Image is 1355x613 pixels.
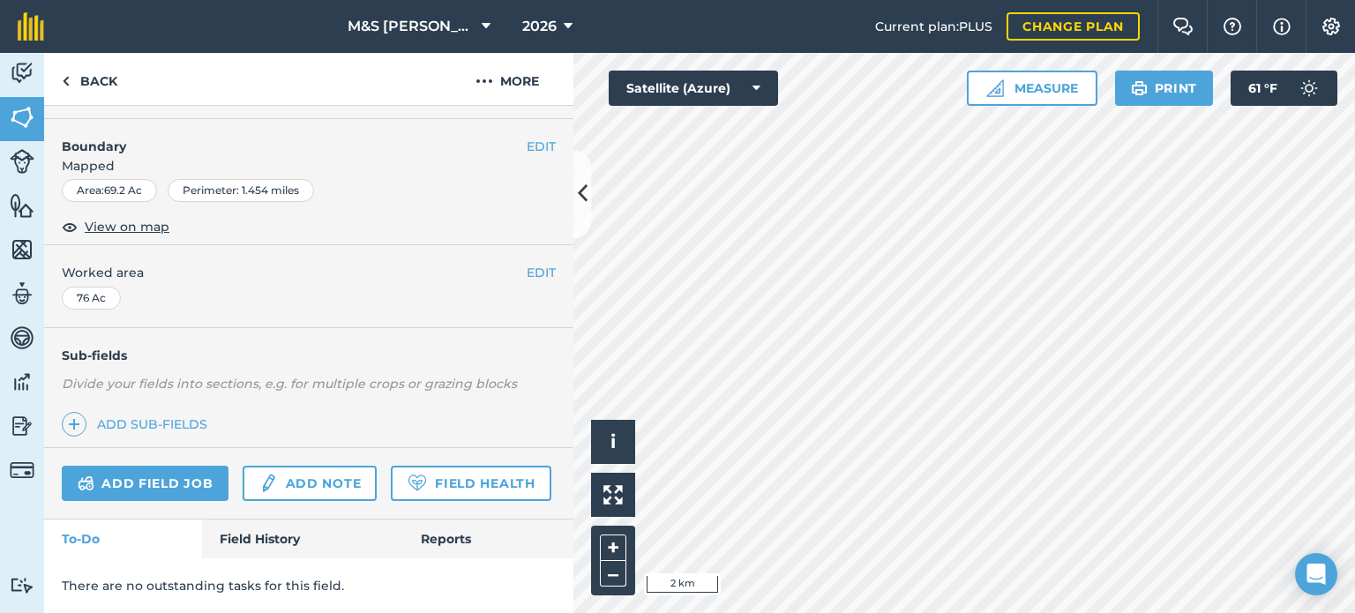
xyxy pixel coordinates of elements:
[522,16,557,37] span: 2026
[62,216,169,237] button: View on map
[591,420,635,464] button: i
[1248,71,1277,106] span: 61 ° F
[85,217,169,236] span: View on map
[1291,71,1327,106] img: svg+xml;base64,PD94bWwgdmVyc2lvbj0iMS4wIiBlbmNvZGluZz0idXRmLTgiPz4KPCEtLSBHZW5lcmF0b3I6IEFkb2JlIE...
[1295,553,1337,595] div: Open Intercom Messenger
[243,466,377,501] a: Add note
[475,71,493,92] img: svg+xml;base64,PHN2ZyB4bWxucz0iaHR0cDovL3d3dy53My5vcmcvMjAwMC9zdmciIHdpZHRoPSIyMCIgaGVpZ2h0PSIyNC...
[62,412,214,437] a: Add sub-fields
[10,60,34,86] img: svg+xml;base64,PD94bWwgdmVyc2lvbj0iMS4wIiBlbmNvZGluZz0idXRmLTgiPz4KPCEtLSBHZW5lcmF0b3I6IEFkb2JlIE...
[10,236,34,263] img: svg+xml;base64,PHN2ZyB4bWxucz0iaHR0cDovL3d3dy53My5vcmcvMjAwMC9zdmciIHdpZHRoPSI1NiIgaGVpZ2h0PSI2MC...
[10,325,34,351] img: svg+xml;base64,PD94bWwgdmVyc2lvbj0iMS4wIiBlbmNvZGluZz0idXRmLTgiPz4KPCEtLSBHZW5lcmF0b3I6IEFkb2JlIE...
[600,535,626,561] button: +
[875,17,992,36] span: Current plan : PLUS
[603,485,623,505] img: Four arrows, one pointing top left, one top right, one bottom right and the last bottom left
[1273,16,1291,37] img: svg+xml;base64,PHN2ZyB4bWxucz0iaHR0cDovL3d3dy53My5vcmcvMjAwMC9zdmciIHdpZHRoPSIxNyIgaGVpZ2h0PSIxNy...
[600,561,626,587] button: –
[10,149,34,174] img: svg+xml;base64,PD94bWwgdmVyc2lvbj0iMS4wIiBlbmNvZGluZz0idXRmLTgiPz4KPCEtLSBHZW5lcmF0b3I6IEFkb2JlIE...
[10,280,34,307] img: svg+xml;base64,PD94bWwgdmVyc2lvbj0iMS4wIiBlbmNvZGluZz0idXRmLTgiPz4KPCEtLSBHZW5lcmF0b3I6IEFkb2JlIE...
[348,16,475,37] span: M&S [PERSON_NAME] FARM
[10,577,34,594] img: svg+xml;base64,PD94bWwgdmVyc2lvbj0iMS4wIiBlbmNvZGluZz0idXRmLTgiPz4KPCEtLSBHZW5lcmF0b3I6IEFkb2JlIE...
[44,119,527,156] h4: Boundary
[62,376,517,392] em: Divide your fields into sections, e.g. for multiple crops or grazing blocks
[610,430,616,452] span: i
[527,137,556,156] button: EDIT
[527,263,556,282] button: EDIT
[1222,18,1243,35] img: A question mark icon
[258,473,278,494] img: svg+xml;base64,PD94bWwgdmVyc2lvbj0iMS4wIiBlbmNvZGluZz0idXRmLTgiPz4KPCEtLSBHZW5lcmF0b3I6IEFkb2JlIE...
[1172,18,1194,35] img: Two speech bubbles overlapping with the left bubble in the forefront
[202,520,402,558] a: Field History
[62,287,121,310] div: 76 Ac
[10,192,34,219] img: svg+xml;base64,PHN2ZyB4bWxucz0iaHR0cDovL3d3dy53My5vcmcvMjAwMC9zdmciIHdpZHRoPSI1NiIgaGVpZ2h0PSI2MC...
[10,104,34,131] img: svg+xml;base64,PHN2ZyB4bWxucz0iaHR0cDovL3d3dy53My5vcmcvMjAwMC9zdmciIHdpZHRoPSI1NiIgaGVpZ2h0PSI2MC...
[967,71,1097,106] button: Measure
[168,179,314,202] div: Perimeter : 1.454 miles
[44,156,573,176] span: Mapped
[391,466,550,501] a: Field Health
[10,413,34,439] img: svg+xml;base64,PD94bWwgdmVyc2lvbj0iMS4wIiBlbmNvZGluZz0idXRmLTgiPz4KPCEtLSBHZW5lcmF0b3I6IEFkb2JlIE...
[441,53,573,105] button: More
[62,576,556,595] p: There are no outstanding tasks for this field.
[10,369,34,395] img: svg+xml;base64,PD94bWwgdmVyc2lvbj0iMS4wIiBlbmNvZGluZz0idXRmLTgiPz4KPCEtLSBHZW5lcmF0b3I6IEFkb2JlIE...
[403,520,573,558] a: Reports
[1321,18,1342,35] img: A cog icon
[68,414,80,435] img: svg+xml;base64,PHN2ZyB4bWxucz0iaHR0cDovL3d3dy53My5vcmcvMjAwMC9zdmciIHdpZHRoPSIxNCIgaGVpZ2h0PSIyNC...
[62,71,70,92] img: svg+xml;base64,PHN2ZyB4bWxucz0iaHR0cDovL3d3dy53My5vcmcvMjAwMC9zdmciIHdpZHRoPSI5IiBoZWlnaHQ9IjI0Ii...
[44,346,573,365] h4: Sub-fields
[1007,12,1140,41] a: Change plan
[1115,71,1214,106] button: Print
[1131,78,1148,99] img: svg+xml;base64,PHN2ZyB4bWxucz0iaHR0cDovL3d3dy53My5vcmcvMjAwMC9zdmciIHdpZHRoPSIxOSIgaGVpZ2h0PSIyNC...
[44,520,202,558] a: To-Do
[986,79,1004,97] img: Ruler icon
[62,216,78,237] img: svg+xml;base64,PHN2ZyB4bWxucz0iaHR0cDovL3d3dy53My5vcmcvMjAwMC9zdmciIHdpZHRoPSIxOCIgaGVpZ2h0PSIyNC...
[44,53,135,105] a: Back
[62,263,556,282] span: Worked area
[78,473,94,494] img: svg+xml;base64,PD94bWwgdmVyc2lvbj0iMS4wIiBlbmNvZGluZz0idXRmLTgiPz4KPCEtLSBHZW5lcmF0b3I6IEFkb2JlIE...
[609,71,778,106] button: Satellite (Azure)
[1231,71,1337,106] button: 61 °F
[62,466,228,501] a: Add field job
[62,179,157,202] div: Area : 69.2 Ac
[10,458,34,482] img: svg+xml;base64,PD94bWwgdmVyc2lvbj0iMS4wIiBlbmNvZGluZz0idXRmLTgiPz4KPCEtLSBHZW5lcmF0b3I6IEFkb2JlIE...
[18,12,44,41] img: fieldmargin Logo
